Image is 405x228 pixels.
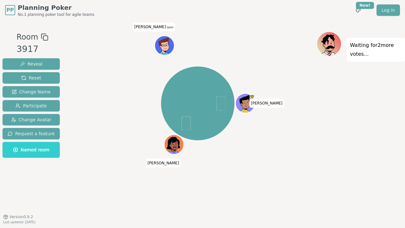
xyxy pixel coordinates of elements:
button: Named room [3,142,60,158]
span: No.1 planning poker tool for agile teams [18,12,94,17]
span: Reveal [20,61,42,67]
span: PP [6,6,14,14]
button: Reveal [3,58,60,70]
button: Click to change your avatar [155,36,174,55]
div: 3917 [16,43,48,56]
span: Room [16,31,38,43]
span: Change Avatar [11,117,52,123]
button: Change Avatar [3,114,60,125]
a: Log in [377,4,400,16]
p: Waiting for 2 more votes... [350,41,402,59]
span: Request a feature [8,130,55,137]
span: Participate [16,103,47,109]
span: Reset [21,75,41,81]
span: Named room [13,147,49,153]
span: Click to change your name [249,99,284,108]
button: Request a feature [3,128,60,139]
span: Click to change your name [146,159,181,168]
span: Version 0.9.2 [9,214,33,219]
span: Bruno S is the host [250,94,254,99]
span: Last updated: [DATE] [3,220,35,224]
button: Version0.9.2 [3,214,33,219]
a: PPPlanning PokerNo.1 planning poker tool for agile teams [5,3,94,17]
span: Click to change your name [133,23,175,32]
button: New! [352,4,364,16]
button: Reset [3,72,60,84]
span: Planning Poker [18,3,94,12]
div: New! [356,2,374,9]
button: Change Name [3,86,60,98]
span: Change Name [12,89,51,95]
button: Participate [3,100,60,111]
span: (you) [166,26,173,29]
